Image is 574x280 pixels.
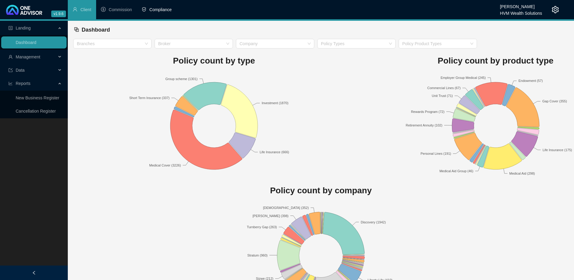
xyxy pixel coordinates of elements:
text: Investment (1870) [262,101,288,105]
span: dollar [101,7,106,12]
span: Reports [16,81,30,86]
span: Landing [16,26,31,30]
div: [PERSON_NAME] [500,2,542,8]
img: 2df55531c6924b55f21c4cf5d4484680-logo-light.svg [6,5,42,15]
span: user [73,7,77,12]
div: HVM Wealth Solutions [500,8,542,15]
span: setting [552,6,559,13]
text: Medical Aid (298) [509,172,535,175]
text: Medical Cover (3226) [149,163,181,167]
a: Dashboard [16,40,36,45]
text: [PERSON_NAME] (398) [252,214,288,218]
text: Discovery (1942) [361,220,386,224]
span: user [8,55,13,59]
text: Commercial Lines (67) [427,86,461,90]
a: New Business Register [16,95,59,100]
span: Dashboard [82,27,110,33]
text: Employer Group Medical (245) [441,76,486,79]
text: Endowment (57) [518,79,543,82]
span: Compliance [149,7,172,12]
a: Cancellation Register [16,109,56,114]
span: safety [142,7,146,12]
text: Unit Trust (71) [432,94,453,98]
span: block [74,27,79,32]
text: Group scheme (1301) [165,77,198,80]
h1: Policy count by company [73,184,569,197]
span: v1.9.6 [51,11,66,17]
text: Short Term Insurance (337) [129,96,170,100]
text: [DEMOGRAPHIC_DATA] (352) [263,206,309,210]
text: Gap Cover (355) [542,99,567,103]
span: line-chart [8,81,13,86]
text: Personal Lines (191) [420,152,451,155]
h1: Policy count by type [73,54,355,67]
span: import [8,68,13,72]
span: Management [16,54,40,59]
span: left [32,271,36,275]
span: Client [80,7,91,12]
span: profile [8,26,13,30]
text: Retirement Annuity (102) [406,123,442,127]
text: Life Insurance (666) [260,150,289,154]
text: Medical Aid Group (46) [439,169,473,173]
span: Commission [109,7,132,12]
span: Data [16,68,25,73]
text: Turnberry Gap (263) [247,225,277,229]
text: Stratum (960) [247,254,268,257]
text: Life Insurance (175) [542,148,572,151]
text: Rewards Program (72) [411,110,444,113]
